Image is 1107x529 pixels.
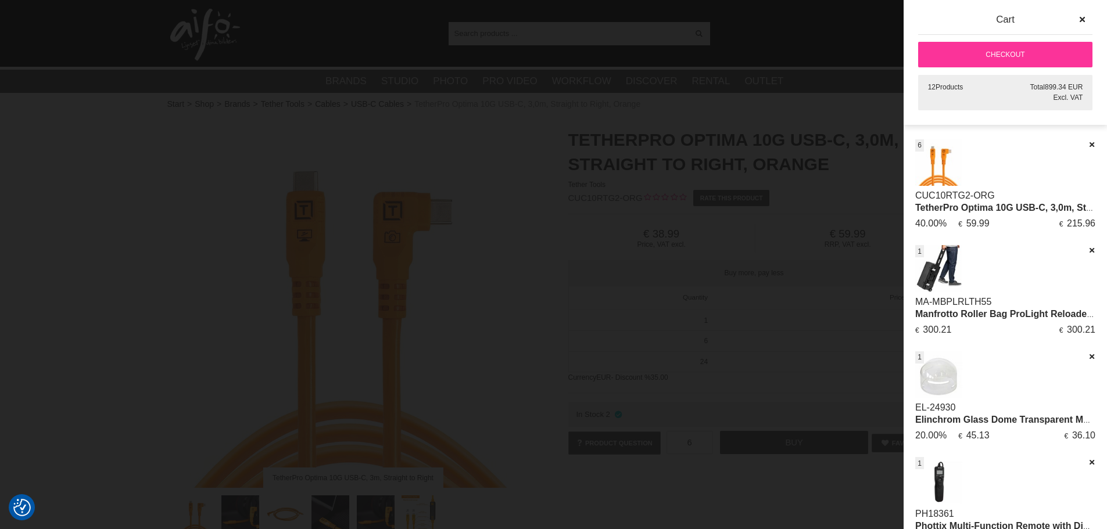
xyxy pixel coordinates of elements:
span: 899.34 EUR [1045,83,1083,91]
a: EL-24930 [915,402,955,412]
img: Elinchrom Glass Dome Transparent MK-III [915,351,962,398]
span: 1 [918,352,922,362]
span: Cart [996,14,1015,25]
img: Manfrotto Roller Bag ProLight Reloader Tough-55 [915,245,962,292]
span: 300.21 [923,325,951,334]
img: Phottix Multi-Function Remote with Digital Timer TR-90 - S8 Sony Camer [915,457,962,504]
span: 59.99 [966,218,990,228]
span: 40.00% [915,218,947,228]
span: Products [936,83,963,91]
a: PH18361 [915,509,954,519]
a: CUC10RTG2-ORG [915,190,995,200]
span: 215.96 [1067,218,1095,228]
span: 6 [918,140,922,150]
span: Total [1030,83,1045,91]
span: 300.21 [1067,325,1095,334]
button: Consent Preferences [13,497,31,518]
span: 20.00% [915,430,947,440]
span: 12 [928,83,936,91]
span: 36.10 [1072,430,1095,440]
img: TetherPro Optima 10G USB-C, 3,0m, Straight to Right, Orange [915,139,962,186]
img: Revisit consent button [13,499,31,516]
span: Excl. VAT [1053,93,1083,102]
a: MA-MBPLRLTH55 [915,297,991,307]
a: Checkout [918,42,1092,67]
span: 45.13 [966,430,990,440]
span: 1 [918,246,922,257]
a: Elinchrom Glass Dome Transparent MK-III [915,415,1101,424]
span: 1 [918,458,922,469]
